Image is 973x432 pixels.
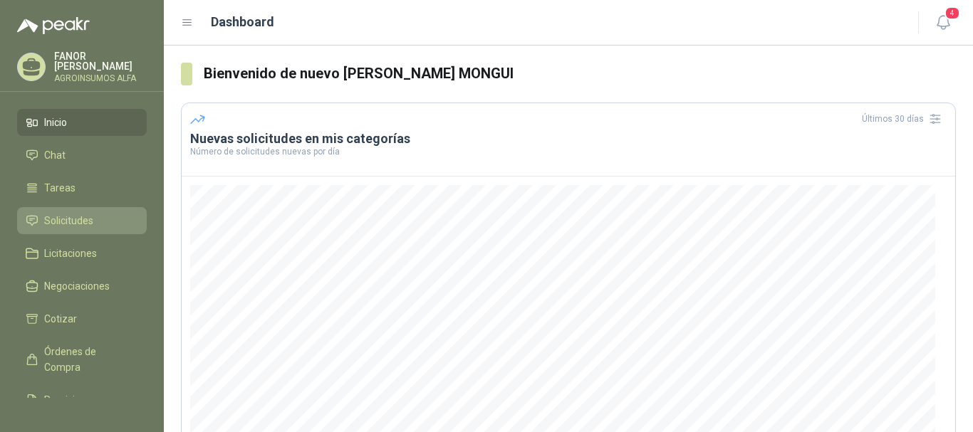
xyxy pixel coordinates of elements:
a: Chat [17,142,147,169]
h3: Nuevas solicitudes en mis categorías [190,130,947,147]
h1: Dashboard [211,12,274,32]
div: Últimos 30 días [862,107,947,130]
span: Inicio [44,115,67,130]
p: AGROINSUMOS ALFA [54,74,147,83]
a: Remisiones [17,386,147,413]
img: Logo peakr [17,17,90,34]
span: Cotizar [44,311,77,327]
p: Número de solicitudes nuevas por día [190,147,947,156]
span: Tareas [44,180,76,196]
span: Negociaciones [44,278,110,294]
a: Cotizar [17,305,147,332]
button: 4 [930,10,956,36]
a: Licitaciones [17,240,147,267]
span: Licitaciones [44,246,97,261]
span: Remisiones [44,392,97,408]
a: Órdenes de Compra [17,338,147,381]
span: Órdenes de Compra [44,344,133,375]
a: Negociaciones [17,273,147,300]
span: Chat [44,147,66,163]
h3: Bienvenido de nuevo [PERSON_NAME] MONGUI [204,63,956,85]
span: 4 [945,6,960,20]
p: FANOR [PERSON_NAME] [54,51,147,71]
span: Solicitudes [44,213,93,228]
a: Inicio [17,109,147,136]
a: Solicitudes [17,207,147,234]
a: Tareas [17,174,147,201]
